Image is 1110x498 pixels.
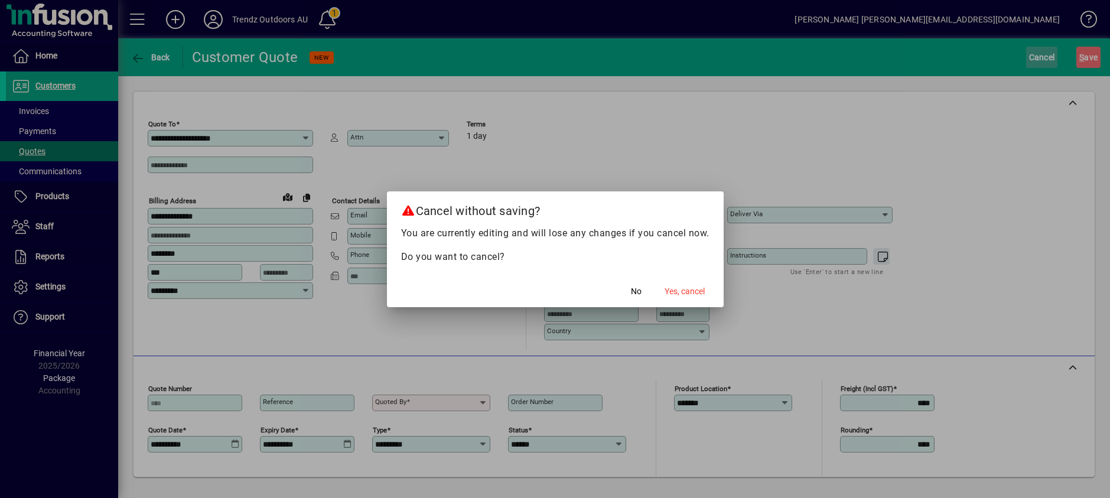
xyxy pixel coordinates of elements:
p: Do you want to cancel? [401,250,709,264]
button: No [617,281,655,302]
span: No [631,285,642,298]
p: You are currently editing and will lose any changes if you cancel now. [401,226,709,240]
button: Yes, cancel [660,281,709,302]
span: Yes, cancel [665,285,705,298]
h2: Cancel without saving? [387,191,724,226]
